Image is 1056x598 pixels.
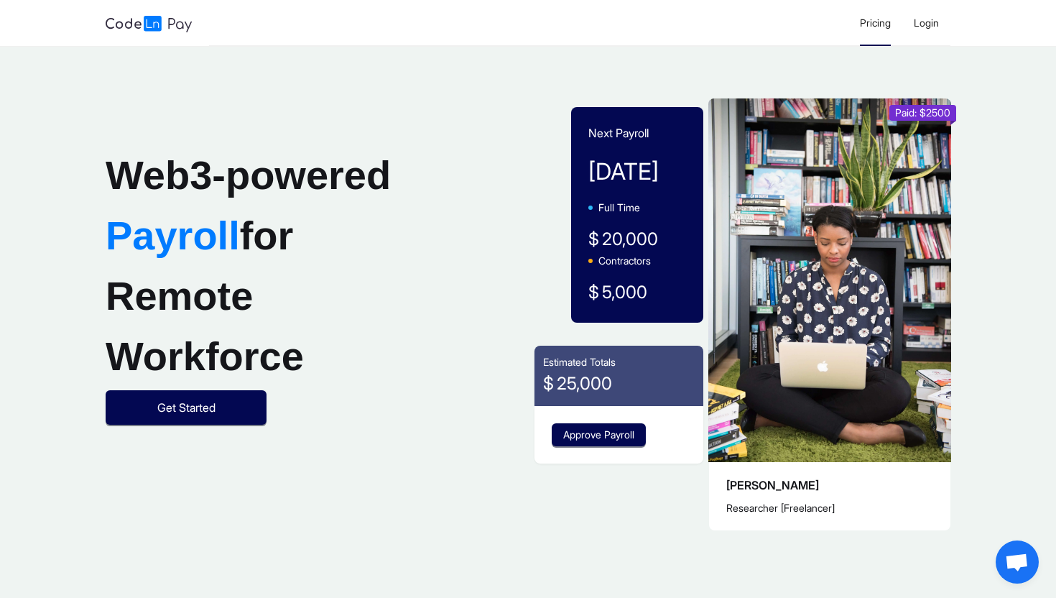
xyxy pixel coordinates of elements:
[598,254,651,267] span: Contractors
[106,16,192,32] img: logo
[598,201,640,213] span: Full Time
[708,98,951,462] img: example
[552,423,646,446] button: Approve Payroll
[588,124,687,142] p: Next Payroll
[106,390,267,425] button: Get Started
[563,427,634,443] span: Approve Payroll
[157,399,216,417] span: Get Started
[726,478,819,492] span: [PERSON_NAME]
[543,370,554,397] span: $
[106,213,240,258] span: Payroll
[914,17,939,29] span: Login
[602,229,658,249] span: 20,000
[106,402,267,414] a: Get Started
[588,226,599,253] span: $
[557,373,612,394] span: 25,000
[588,279,599,306] span: $
[588,157,659,185] span: [DATE]
[895,106,950,119] span: Paid: $2500
[726,502,835,514] span: Researcher [Freelancer]
[106,145,451,387] h1: Web3-powered for Remote Workforce
[543,356,616,368] span: Estimated Totals
[602,282,647,303] span: 5,000
[996,540,1039,584] a: Open chat
[860,17,891,29] span: Pricing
